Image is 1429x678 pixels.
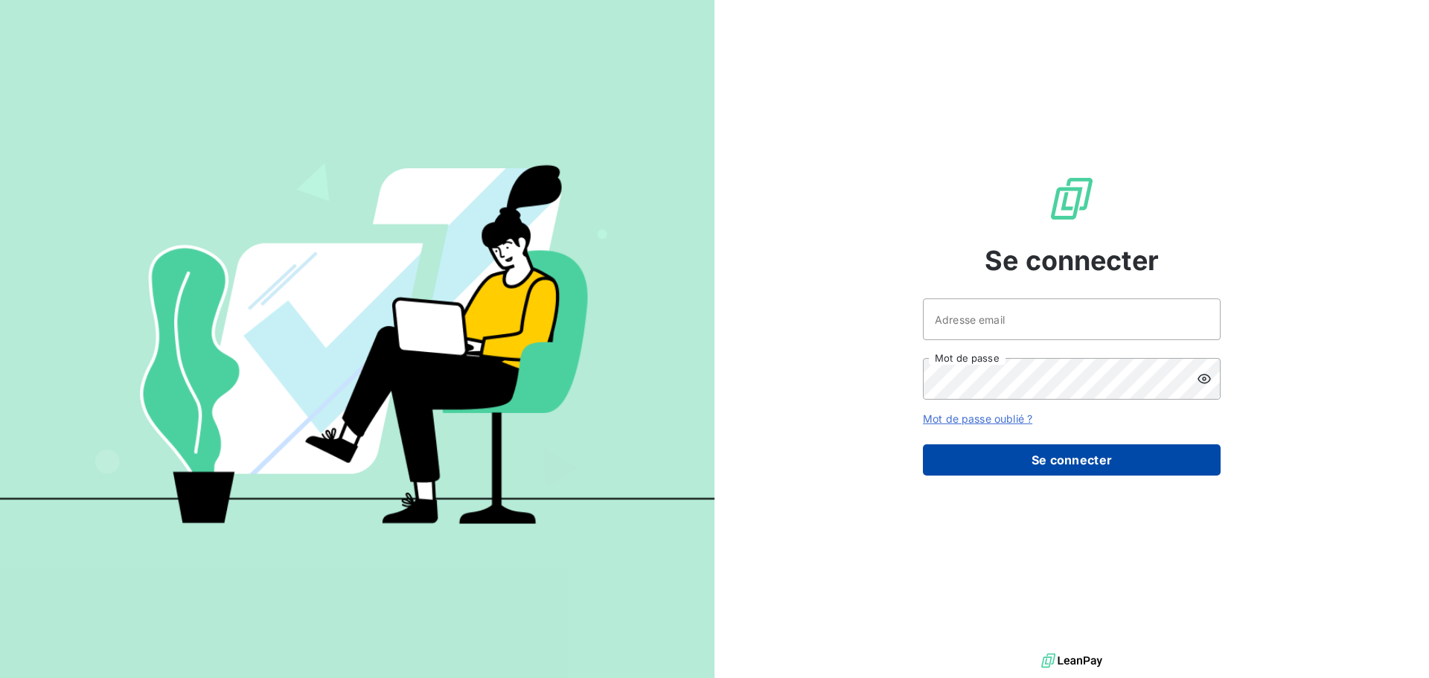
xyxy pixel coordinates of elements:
[985,240,1159,281] span: Se connecter
[923,444,1221,476] button: Se connecter
[1048,175,1096,223] img: Logo LeanPay
[923,412,1032,425] a: Mot de passe oublié ?
[923,298,1221,340] input: placeholder
[1041,650,1102,672] img: logo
